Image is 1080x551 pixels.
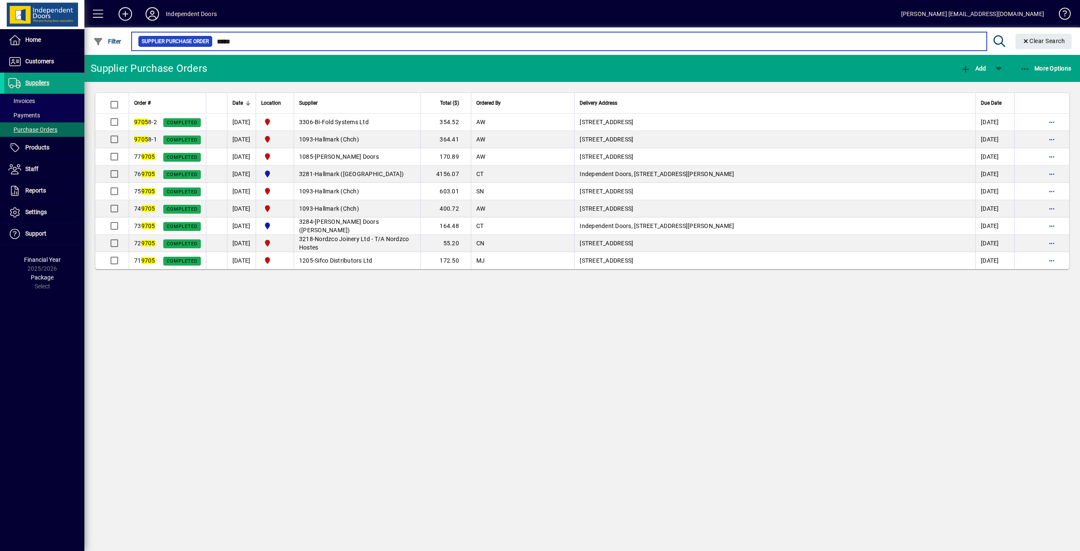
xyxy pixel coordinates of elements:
[261,152,289,162] span: Christchurch
[25,58,54,65] span: Customers
[299,119,313,125] span: 3306
[1053,2,1069,29] a: Knowledge Base
[476,153,486,160] span: AW
[420,235,471,252] td: 55.20
[420,148,471,166] td: 170.89
[167,120,197,125] span: Completed
[294,131,420,148] td: -
[1045,133,1058,146] button: More options
[299,98,318,108] span: Supplier
[4,180,84,201] a: Reports
[580,98,617,108] span: Delivery Address
[167,224,197,229] span: Completed
[975,148,1014,166] td: [DATE]
[232,98,243,108] span: Date
[25,209,47,215] span: Settings
[420,252,471,269] td: 172.50
[232,98,251,108] div: Date
[420,166,471,183] td: 4156.07
[261,98,281,108] span: Location
[294,217,420,235] td: -
[25,230,46,237] span: Support
[8,98,35,104] span: Invoices
[134,240,155,247] span: 72
[420,217,471,235] td: 164.48
[476,205,486,212] span: AW
[981,98,1009,108] div: Due Date
[261,255,289,266] span: Christchurch
[261,186,289,196] span: Christchurch
[167,241,197,247] span: Completed
[112,6,139,22] button: Add
[420,200,471,217] td: 400.72
[261,169,289,179] span: Cromwell Central Otago
[4,30,84,51] a: Home
[4,122,84,137] a: Purchase Orders
[1045,115,1058,129] button: More options
[294,148,420,166] td: -
[1045,150,1058,163] button: More options
[1045,219,1058,233] button: More options
[141,205,155,212] em: 9705
[8,112,40,119] span: Payments
[294,252,420,269] td: -
[476,223,484,229] span: CT
[227,235,256,252] td: [DATE]
[294,183,420,200] td: -
[141,171,155,177] em: 9705
[4,159,84,180] a: Staff
[299,98,415,108] div: Supplier
[4,94,84,108] a: Invoices
[315,171,404,177] span: Hallmark ([GEOGRAPHIC_DATA])
[24,256,61,263] span: Financial Year
[134,223,155,229] span: 73
[476,171,484,177] span: CT
[4,223,84,244] a: Support
[975,131,1014,148] td: [DATE]
[167,155,197,160] span: Completed
[134,98,151,108] span: Order #
[8,126,57,133] span: Purchase Orders
[315,119,369,125] span: Bi-Fold Systems Ltd
[294,235,420,252] td: -
[134,119,148,125] em: 9705
[134,171,155,177] span: 76
[299,218,379,233] span: [PERSON_NAME] Doors ([PERSON_NAME])
[975,252,1014,269] td: [DATE]
[167,206,197,212] span: Completed
[1020,65,1072,72] span: More Options
[299,236,313,242] span: 3218
[4,202,84,223] a: Settings
[476,119,486,125] span: AW
[227,200,256,217] td: [DATE]
[134,153,155,160] span: 77
[476,257,485,264] span: MJ
[975,183,1014,200] td: [DATE]
[134,205,155,212] span: 74
[299,171,313,177] span: 3281
[261,204,289,214] span: Christchurch
[227,114,256,131] td: [DATE]
[25,79,49,86] span: Suppliers
[574,114,975,131] td: [STREET_ADDRESS]
[25,187,46,194] span: Reports
[261,134,289,144] span: Christchurch
[91,62,207,75] div: Supplier Purchase Orders
[139,6,166,22] button: Profile
[294,200,420,217] td: -
[167,137,197,143] span: Completed
[975,235,1014,252] td: [DATE]
[299,218,313,225] span: 3284
[1045,185,1058,198] button: More options
[93,38,121,45] span: Filter
[261,117,289,127] span: Christchurch
[975,166,1014,183] td: [DATE]
[574,183,975,200] td: [STREET_ADDRESS]
[294,114,420,131] td: -
[420,114,471,131] td: 354.52
[134,188,155,195] span: 75
[4,51,84,72] a: Customers
[299,136,313,143] span: 1093
[315,136,359,143] span: Hallmark (Chch)
[574,131,975,148] td: [STREET_ADDRESS]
